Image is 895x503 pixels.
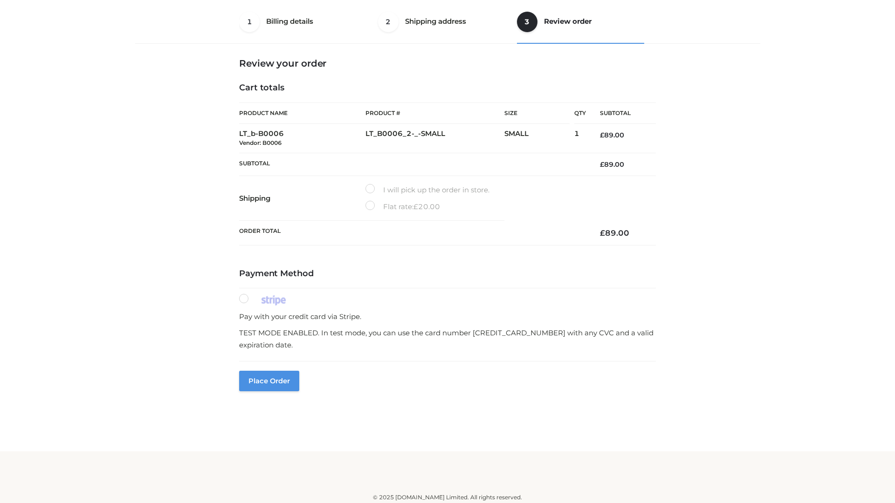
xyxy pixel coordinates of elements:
p: TEST MODE ENABLED. In test mode, you can use the card number [CREDIT_CARD_NUMBER] with any CVC an... [239,327,656,351]
th: Qty [574,102,586,124]
h3: Review your order [239,58,656,69]
th: Subtotal [586,103,656,124]
th: Shipping [239,176,365,221]
span: £ [413,202,418,211]
th: Size [504,103,570,124]
button: Place order [239,371,299,391]
small: Vendor: B0006 [239,139,282,146]
th: Subtotal [239,153,586,176]
label: I will pick up the order in store. [365,184,489,196]
label: Flat rate: [365,201,440,213]
bdi: 89.00 [600,228,629,238]
bdi: 89.00 [600,160,624,169]
h4: Cart totals [239,83,656,93]
p: Pay with your credit card via Stripe. [239,311,656,323]
span: £ [600,228,605,238]
span: £ [600,160,604,169]
th: Order Total [239,221,586,245]
td: 1 [574,124,586,153]
bdi: 89.00 [600,131,624,139]
td: LT_B0006_2-_-SMALL [365,124,504,153]
h4: Payment Method [239,269,656,279]
div: © 2025 [DOMAIN_NAME] Limited. All rights reserved. [138,493,757,502]
td: SMALL [504,124,574,153]
th: Product Name [239,102,365,124]
td: LT_b-B0006 [239,124,365,153]
span: £ [600,131,604,139]
bdi: 20.00 [413,202,440,211]
th: Product # [365,102,504,124]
